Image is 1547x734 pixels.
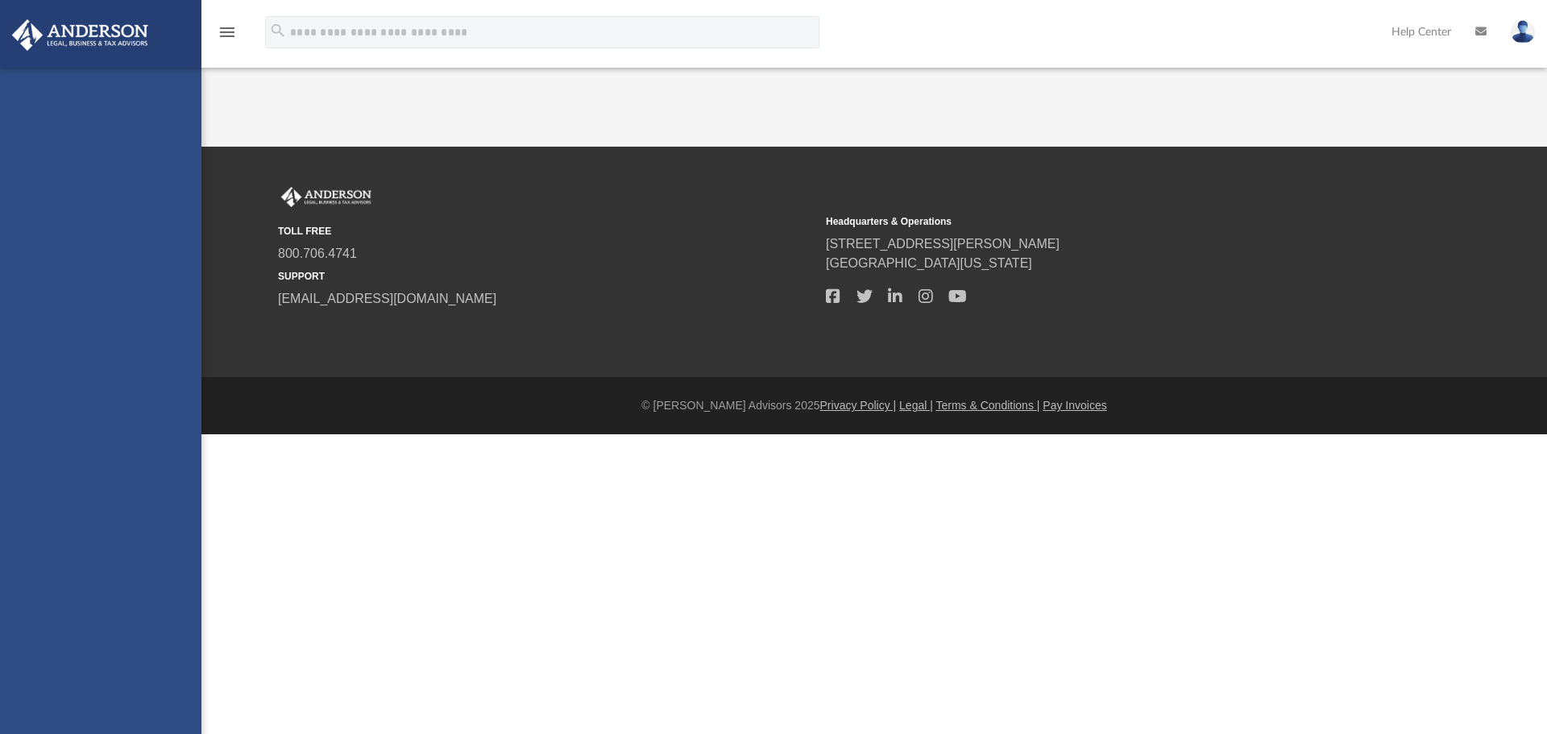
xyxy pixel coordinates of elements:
a: [GEOGRAPHIC_DATA][US_STATE] [826,256,1032,270]
i: menu [218,23,237,42]
a: 800.706.4741 [278,247,357,260]
div: © [PERSON_NAME] Advisors 2025 [201,397,1547,414]
a: [STREET_ADDRESS][PERSON_NAME] [826,237,1060,251]
small: SUPPORT [278,269,815,284]
a: [EMAIL_ADDRESS][DOMAIN_NAME] [278,292,496,305]
a: Pay Invoices [1043,399,1106,412]
small: Headquarters & Operations [826,214,1362,229]
img: Anderson Advisors Platinum Portal [278,187,375,208]
a: menu [218,31,237,42]
img: Anderson Advisors Platinum Portal [7,19,153,51]
img: User Pic [1511,20,1535,44]
a: Legal | [899,399,933,412]
a: Privacy Policy | [820,399,897,412]
small: TOLL FREE [278,224,815,238]
a: Terms & Conditions | [936,399,1040,412]
i: search [269,22,287,39]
